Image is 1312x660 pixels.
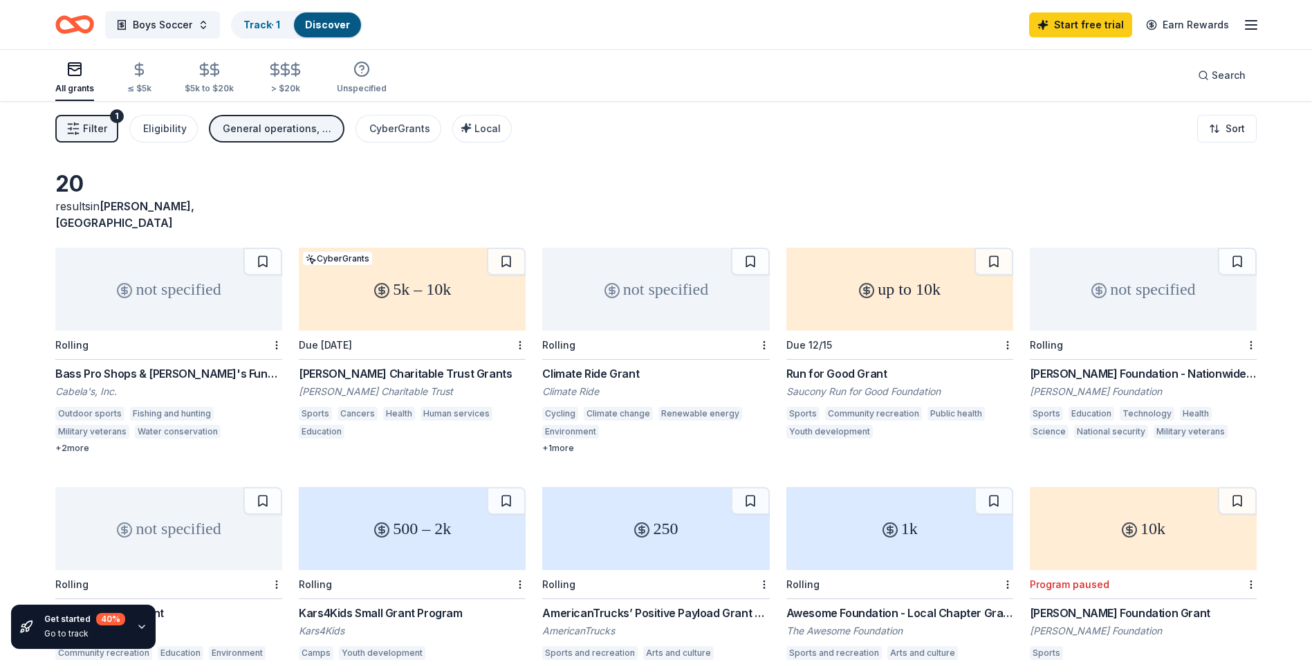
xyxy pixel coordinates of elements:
[1030,605,1257,621] div: [PERSON_NAME] Foundation Grant
[658,407,742,421] div: Renewable energy
[1030,385,1257,398] div: [PERSON_NAME] Foundation
[267,56,304,101] button: > $20k
[223,120,333,137] div: General operations, Other
[786,407,820,421] div: Sports
[1187,62,1257,89] button: Search
[1074,425,1148,439] div: National security
[96,613,125,625] div: 40 %
[339,646,425,660] div: Youth development
[786,487,1013,570] div: 1k
[1030,646,1063,660] div: Sports
[55,407,124,421] div: Outdoor sports
[1030,365,1257,382] div: [PERSON_NAME] Foundation - Nationwide Grants
[55,443,282,454] div: + 2 more
[55,248,282,454] a: not specifiedRollingBass Pro Shops & [PERSON_NAME]'s FundingCabela's, Inc.Outdoor sportsFishing a...
[542,487,769,570] div: 250
[786,624,1013,638] div: The Awesome Foundation
[542,646,638,660] div: Sports and recreation
[542,578,575,590] div: Rolling
[1120,407,1174,421] div: Technology
[44,613,125,625] div: Get started
[887,646,958,660] div: Arts and culture
[786,385,1013,398] div: Saucony Run for Good Foundation
[786,339,832,351] div: Due 12/15
[299,646,333,660] div: Camps
[55,365,282,382] div: Bass Pro Shops & [PERSON_NAME]'s Funding
[1030,407,1063,421] div: Sports
[299,487,526,570] div: 500 – 2k
[421,407,492,421] div: Human services
[299,578,332,590] div: Rolling
[474,122,501,134] span: Local
[55,385,282,398] div: Cabela's, Inc.
[542,339,575,351] div: Rolling
[243,19,280,30] a: Track· 1
[55,198,282,231] div: results
[299,385,526,398] div: [PERSON_NAME] Charitable Trust
[542,248,769,454] a: not specifiedRollingClimate Ride GrantClimate RideCyclingClimate changeRenewable energyEnvironmen...
[55,115,118,143] button: Filter1
[55,487,282,570] div: not specified
[55,8,94,41] a: Home
[786,248,1013,331] div: up to 10k
[299,365,526,382] div: [PERSON_NAME] Charitable Trust Grants
[209,646,266,660] div: Environment
[383,407,415,421] div: Health
[135,425,221,439] div: Water conservation
[1030,248,1257,331] div: not specified
[110,109,124,123] div: 1
[1226,120,1245,137] span: Sort
[337,55,387,101] button: Unspecified
[825,407,922,421] div: Community recreation
[299,425,344,439] div: Education
[542,407,578,421] div: Cycling
[299,248,526,443] a: 5k – 10kCyberGrantsDue [DATE][PERSON_NAME] Charitable Trust Grants[PERSON_NAME] Charitable TrustS...
[542,624,769,638] div: AmericanTrucks
[83,120,107,137] span: Filter
[1138,12,1237,37] a: Earn Rewards
[1212,67,1246,84] span: Search
[129,115,198,143] button: Eligibility
[55,199,194,230] span: in
[127,83,151,94] div: ≤ $5k
[185,56,234,101] button: $5k to $20k
[267,83,304,94] div: > $20k
[927,407,985,421] div: Public health
[55,83,94,94] div: All grants
[299,605,526,621] div: Kars4Kids Small Grant Program
[55,425,129,439] div: Military veterans
[55,578,89,590] div: Rolling
[299,624,526,638] div: Kars4Kids
[299,339,352,351] div: Due [DATE]
[542,248,769,331] div: not specified
[338,407,378,421] div: Cancers
[1180,407,1212,421] div: Health
[55,199,194,230] span: [PERSON_NAME], [GEOGRAPHIC_DATA]
[786,248,1013,443] a: up to 10kDue 12/15Run for Good GrantSaucony Run for Good FoundationSportsCommunity recreationPubl...
[55,248,282,331] div: not specified
[55,55,94,101] button: All grants
[127,56,151,101] button: ≤ $5k
[584,407,653,421] div: Climate change
[1030,248,1257,443] a: not specifiedRolling[PERSON_NAME] Foundation - Nationwide Grants[PERSON_NAME] FoundationSportsEdu...
[786,578,820,590] div: Rolling
[1030,578,1109,590] div: Program paused
[542,425,599,439] div: Environment
[1029,12,1132,37] a: Start free trial
[1154,425,1228,439] div: Military veterans
[130,407,214,421] div: Fishing and hunting
[355,115,441,143] button: CyberGrants
[299,407,332,421] div: Sports
[1069,407,1114,421] div: Education
[337,83,387,94] div: Unspecified
[786,605,1013,621] div: Awesome Foundation - Local Chapter Grants
[1030,425,1069,439] div: Science
[231,11,362,39] button: Track· 1Discover
[786,365,1013,382] div: Run for Good Grant
[786,425,873,439] div: Youth development
[542,605,769,621] div: AmericanTrucks’ Positive Payload Grant Program
[55,170,282,198] div: 20
[1030,339,1063,351] div: Rolling
[1030,487,1257,570] div: 10k
[185,83,234,94] div: $5k to $20k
